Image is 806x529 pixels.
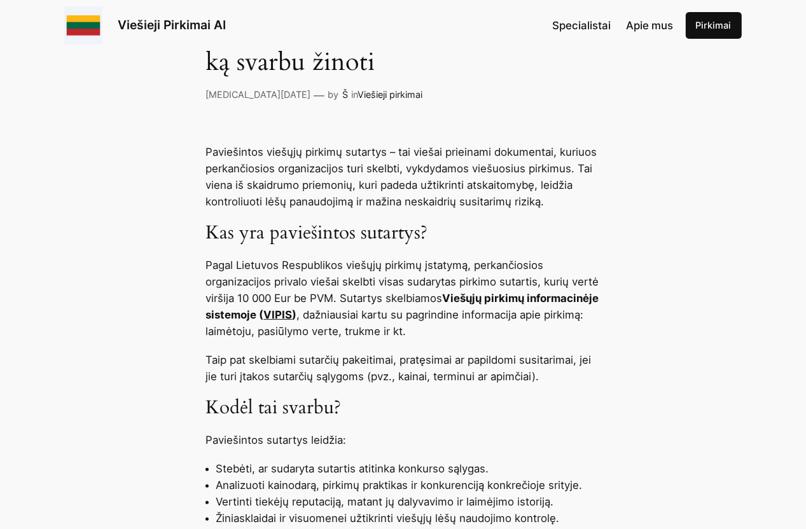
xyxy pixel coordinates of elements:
p: Taip pat skelbiami sutarčių pakeitimai, pratęsimai ar papildomi susitarimai, jei jie turi įtakos ... [206,352,601,385]
li: Vertinti tiekėjų reputaciją, matant jų dalyvavimo ir laimėjimo istoriją. [216,493,601,510]
h3: Kas yra paviešintos sutartys? [206,222,601,244]
li: Analizuoti kainodarą, pirkimų praktikas ir konkurenciją konkrečioje srityje. [216,477,601,493]
a: Pirkimai [686,12,742,39]
p: by [328,88,339,102]
strong: Viešųjų pirkimų informacinėje sistemoje ( ) [206,292,599,321]
p: Paviešintos viešųjų pirkimų sutartys – tai viešai prieinami dokumentai, kuriuos perkančiosios org... [206,144,601,210]
a: VIPIS [264,308,293,321]
img: Viešieji pirkimai logo [64,6,102,45]
a: Specialistai [552,17,611,34]
span: Specialistai [552,19,611,32]
h1: Paviešintos viešųjų pirkimų sutartys: ką svarbu žinoti [206,18,601,77]
a: Apie mus [626,17,673,34]
nav: Navigation [552,17,673,34]
p: Pagal Lietuvos Respublikos viešųjų pirkimų įstatymą, perkančiosios organizacijos privalo viešai s... [206,257,601,340]
span: in [351,89,358,100]
li: Žiniasklaidai ir visuomenei užtikrinti viešųjų lėšų naudojimo kontrolę. [216,510,601,526]
li: Stebėti, ar sudaryta sutartis atitinka konkurso sąlygas. [216,460,601,477]
a: [MEDICAL_DATA][DATE] [206,89,311,100]
p: — [314,87,325,104]
a: Š [342,89,348,100]
a: Viešieji pirkimai [358,89,422,100]
a: Viešieji Pirkimai AI [118,17,226,32]
h3: Kodėl tai svarbu? [206,397,601,419]
span: Apie mus [626,19,673,32]
p: Paviešintos sutartys leidžia: [206,432,601,448]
